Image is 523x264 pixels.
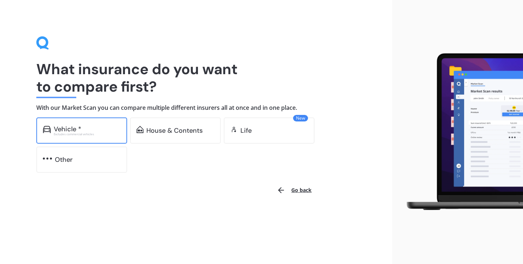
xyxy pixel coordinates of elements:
[36,60,356,95] h1: What insurance do you want to compare first?
[55,156,73,163] div: Other
[398,50,523,214] img: laptop.webp
[137,126,143,133] img: home-and-contents.b802091223b8502ef2dd.svg
[293,115,308,121] span: New
[43,155,52,162] img: other.81dba5aafe580aa69f38.svg
[146,127,203,134] div: House & Contents
[240,127,252,134] div: Life
[36,104,356,112] h4: With our Market Scan you can compare multiple different insurers all at once and in one place.
[230,126,238,133] img: life.f720d6a2d7cdcd3ad642.svg
[54,125,81,133] div: Vehicle *
[54,133,121,136] div: Excludes commercial vehicles
[272,181,316,199] button: Go back
[43,126,51,133] img: car.f15378c7a67c060ca3f3.svg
